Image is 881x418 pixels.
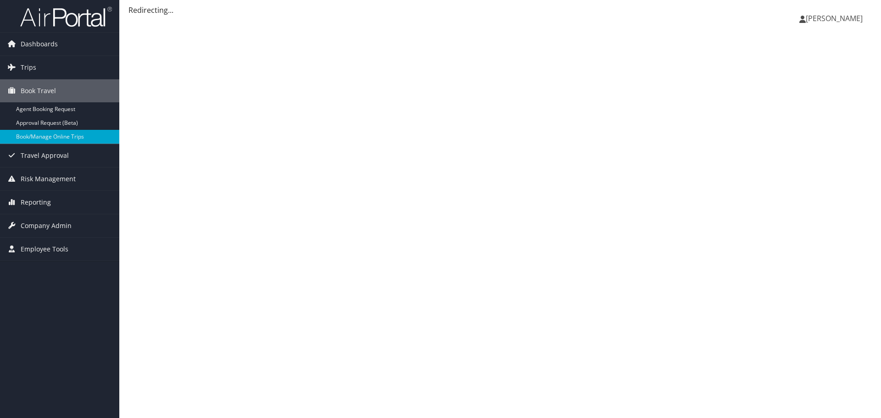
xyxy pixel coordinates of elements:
[806,13,863,23] span: [PERSON_NAME]
[21,144,69,167] span: Travel Approval
[21,33,58,56] span: Dashboards
[21,56,36,79] span: Trips
[21,167,76,190] span: Risk Management
[20,6,112,28] img: airportal-logo.png
[21,214,72,237] span: Company Admin
[799,5,872,32] a: [PERSON_NAME]
[21,238,68,261] span: Employee Tools
[128,5,872,16] div: Redirecting...
[21,79,56,102] span: Book Travel
[21,191,51,214] span: Reporting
